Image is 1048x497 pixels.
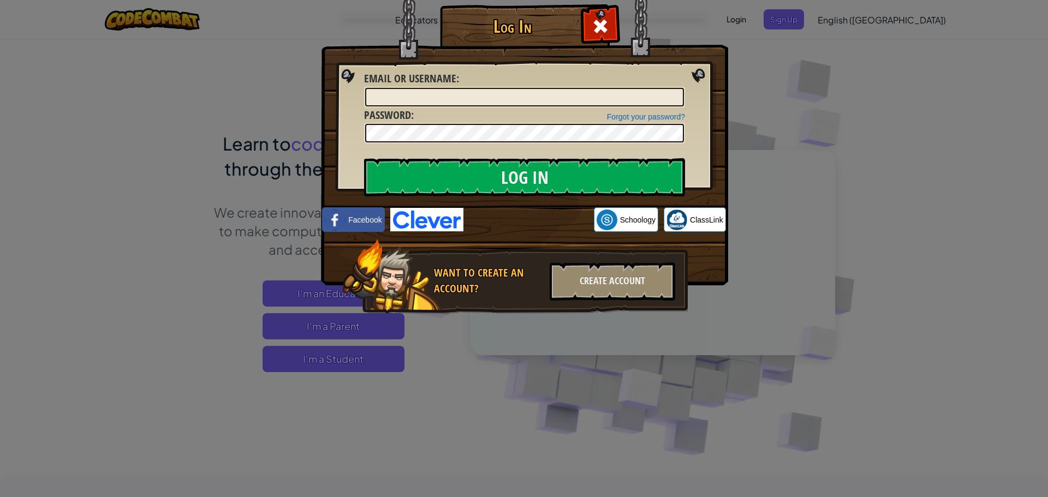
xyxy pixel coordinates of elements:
[463,208,594,232] iframe: Sign in with Google Button
[364,107,411,122] span: Password
[434,265,543,296] div: Want to create an account?
[390,208,463,231] img: clever-logo-blue.png
[364,71,456,86] span: Email or Username
[666,209,687,230] img: classlink-logo-small.png
[550,262,675,301] div: Create Account
[690,214,723,225] span: ClassLink
[364,107,414,123] label: :
[607,112,685,121] a: Forgot your password?
[443,17,582,36] h1: Log In
[597,209,617,230] img: schoology.png
[348,214,382,225] span: Facebook
[620,214,656,225] span: Schoology
[364,158,685,196] input: Log In
[325,209,346,230] img: facebook_small.png
[364,71,459,87] label: :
